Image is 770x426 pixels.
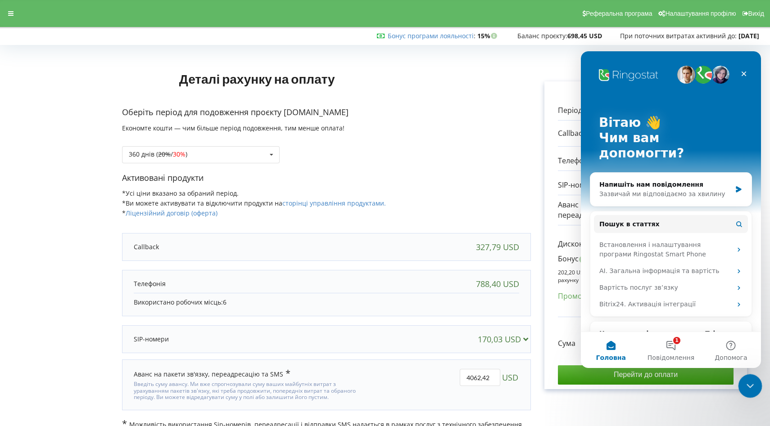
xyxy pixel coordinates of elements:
[158,150,171,158] s: 20%
[134,335,169,344] p: SIP-номери
[558,365,734,384] input: Перейти до оплати
[558,269,734,284] p: 202,20 USD бонусів стануть доступні через 270 днів після оплати рахунку
[531,62,761,73] p: Рахунок
[122,199,386,207] span: *Ви можете активувати та відключити продукти на
[581,51,761,368] iframe: Intercom live chat
[558,338,575,349] p: Сума
[126,209,217,217] a: Ліцензійний договір (оферта)
[388,31,474,40] a: Бонус програми лояльності
[476,279,519,288] div: 788,40 USD
[558,180,598,190] p: SIP-номери
[502,369,518,386] span: USD
[558,156,594,166] p: Телефонія
[477,31,499,40] strong: 15%
[282,199,386,207] a: сторінці управління продуктами.
[173,150,186,158] span: 30%
[558,254,579,264] p: Бонус
[122,172,531,184] p: Активовані продукти
[738,374,762,398] iframe: Intercom live chat
[134,298,519,307] p: Використано робочих місць:
[567,31,602,40] strong: 698,45 USD
[223,298,226,306] span: 6
[134,369,290,379] div: Аванс на пакети зв'язку, переадресацію та SMS
[748,10,764,17] span: Вихід
[134,279,166,288] p: Телефонія
[122,107,531,118] p: Оберіть період для подовження проєкту [DOMAIN_NAME]
[558,105,582,116] p: Період
[134,242,159,251] p: Callback
[558,291,594,301] p: Промокод
[738,31,759,40] strong: [DATE]
[558,239,587,249] p: Дисконт
[122,189,239,197] span: *Усі ціни вказано за обраний період.
[517,31,567,40] span: Баланс проєкту:
[476,242,519,251] div: 327,79 USD
[122,124,344,132] span: Економте кошти — чим більше період подовження, тим менше оплата!
[665,10,736,17] span: Налаштування профілю
[558,200,697,220] p: Аванс на пакети зв'язку, переадресацію та SMS
[478,335,532,344] div: 170,03 USD
[129,151,187,157] div: 360 днів ( / )
[586,10,652,17] span: Реферальна програма
[558,128,586,139] p: Callback
[558,86,734,98] p: Обрані продукти
[134,379,370,400] div: Введіть суму авансу. Ми вже спрогнозували суму ваших майбутніх витрат з урахуванням пакетів зв'яз...
[620,31,737,40] span: При поточних витратах активний до:
[122,57,392,100] h1: Деталі рахунку на оплату
[388,31,476,40] span: :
